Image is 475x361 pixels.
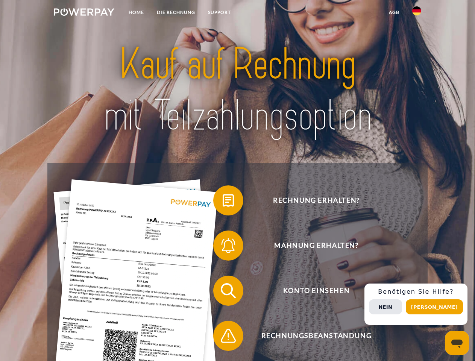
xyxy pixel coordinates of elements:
span: Rechnung erhalten? [224,185,408,215]
iframe: Schaltfläche zum Öffnen des Messaging-Fensters [445,331,469,355]
button: Mahnung erhalten? [213,231,409,261]
button: Rechnung erhalten? [213,185,409,215]
span: Mahnung erhalten? [224,231,408,261]
div: Schnellhilfe [364,284,467,325]
a: SUPPORT [202,6,237,19]
button: Nein [369,299,402,314]
img: title-powerpay_de.svg [72,36,403,144]
h3: Benötigen Sie Hilfe? [369,288,463,296]
img: qb_bill.svg [219,191,238,210]
img: qb_warning.svg [219,326,238,345]
button: [PERSON_NAME] [406,299,463,314]
button: Rechnungsbeanstandung [213,321,409,351]
span: Rechnungsbeanstandung [224,321,408,351]
img: de [412,6,421,15]
img: logo-powerpay-white.svg [54,8,114,16]
img: qb_bell.svg [219,236,238,255]
span: Konto einsehen [224,276,408,306]
button: Konto einsehen [213,276,409,306]
a: Home [122,6,150,19]
a: DIE RECHNUNG [150,6,202,19]
a: agb [382,6,406,19]
img: qb_search.svg [219,281,238,300]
